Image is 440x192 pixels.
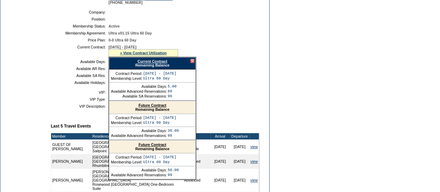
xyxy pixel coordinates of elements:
td: [DATE] [210,169,230,192]
td: [DATE] [210,139,230,154]
td: Available Days: [111,84,167,89]
td: GUEST OF [PERSON_NAME] [51,139,91,154]
td: Advanced [183,154,210,169]
td: 36.00 [168,129,179,133]
td: Membership Level: [111,76,142,80]
td: [PERSON_NAME] [51,169,91,192]
td: Contract Period: [111,71,142,76]
a: Current Contract [137,59,167,63]
td: Position: [54,17,106,21]
td: VIP Description: [54,104,106,108]
td: 50.00 [168,168,179,172]
td: Available Advanced Reservations: [111,173,167,177]
td: Space Available [183,139,210,154]
td: Advanced [183,169,210,192]
td: 99 [168,173,179,177]
td: [PERSON_NAME] [51,154,91,169]
td: Available Advanced Reservations: [111,133,167,138]
td: Type [183,133,210,139]
td: Available Advanced Reservations: [111,89,167,93]
td: Available Days: [111,129,167,133]
td: Ultra 60 Day [143,160,176,164]
a: view [250,178,258,182]
div: Remaining Balance [109,57,196,69]
td: Ultra 60 Day [143,121,176,125]
td: Membership Level: [111,160,142,164]
td: Available Days: [111,168,167,172]
td: Current Contract: [54,45,106,57]
td: [PERSON_NAME][GEOGRAPHIC_DATA], [GEOGRAPHIC_DATA] - Rosewood [GEOGRAPHIC_DATA] Rosewood [GEOGRAPH... [91,169,183,192]
b: Last 5 Travel Events [51,124,91,129]
td: [GEOGRAPHIC_DATA], [US_STATE] - [GEOGRAPHIC_DATA], [US_STATE] Rhumbline [91,154,183,169]
td: Available Holidays: [54,80,106,85]
td: Membership Level: [111,121,142,125]
a: Future Contract [138,143,166,147]
td: Available Days: [54,60,106,64]
td: Ultra 60 Day [143,76,176,80]
div: Remaining Balance [109,140,195,153]
td: VIP: [54,90,106,94]
a: view [250,159,258,163]
td: 98 [168,133,179,138]
td: Available SA Res: [54,74,106,78]
td: Available SA Reservations: [111,94,167,98]
td: 98 [168,94,177,98]
td: [DATE] [210,154,230,169]
span: Ultra v01.15 Ultra 60 Day [109,31,152,35]
td: Residence [91,133,183,139]
span: Active [109,24,120,28]
td: Departure [230,133,249,139]
td: 5.00 [168,84,177,89]
td: Contract Period: [111,155,142,159]
td: VIP Type: [54,97,106,101]
td: [DATE] - [DATE] [143,116,176,120]
td: 89 [168,89,177,93]
div: Remaining Balance [109,101,195,114]
td: [DATE] [230,139,249,154]
td: [GEOGRAPHIC_DATA], [US_STATE] - [GEOGRAPHIC_DATA], [US_STATE] Sailpoint [91,139,183,154]
td: Member [51,133,91,139]
td: [DATE] - [DATE] [143,71,176,76]
td: [DATE] [230,169,249,192]
td: Company: [54,10,106,14]
a: Future Contract [138,103,166,107]
a: » View Contract Utilization [120,51,167,55]
span: 0-0 Ultra 60 Day [109,38,136,42]
td: [DATE] - [DATE] [143,155,176,159]
td: Available AR Res: [54,67,106,71]
a: view [250,145,258,149]
td: Membership Agreement: [54,31,106,35]
td: Price Plan: [54,38,106,42]
td: Contract Period: [111,116,142,120]
td: [DATE] [230,154,249,169]
td: Membership Status: [54,24,106,28]
span: [DATE] - [DATE] [109,45,136,49]
td: Arrival [210,133,230,139]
